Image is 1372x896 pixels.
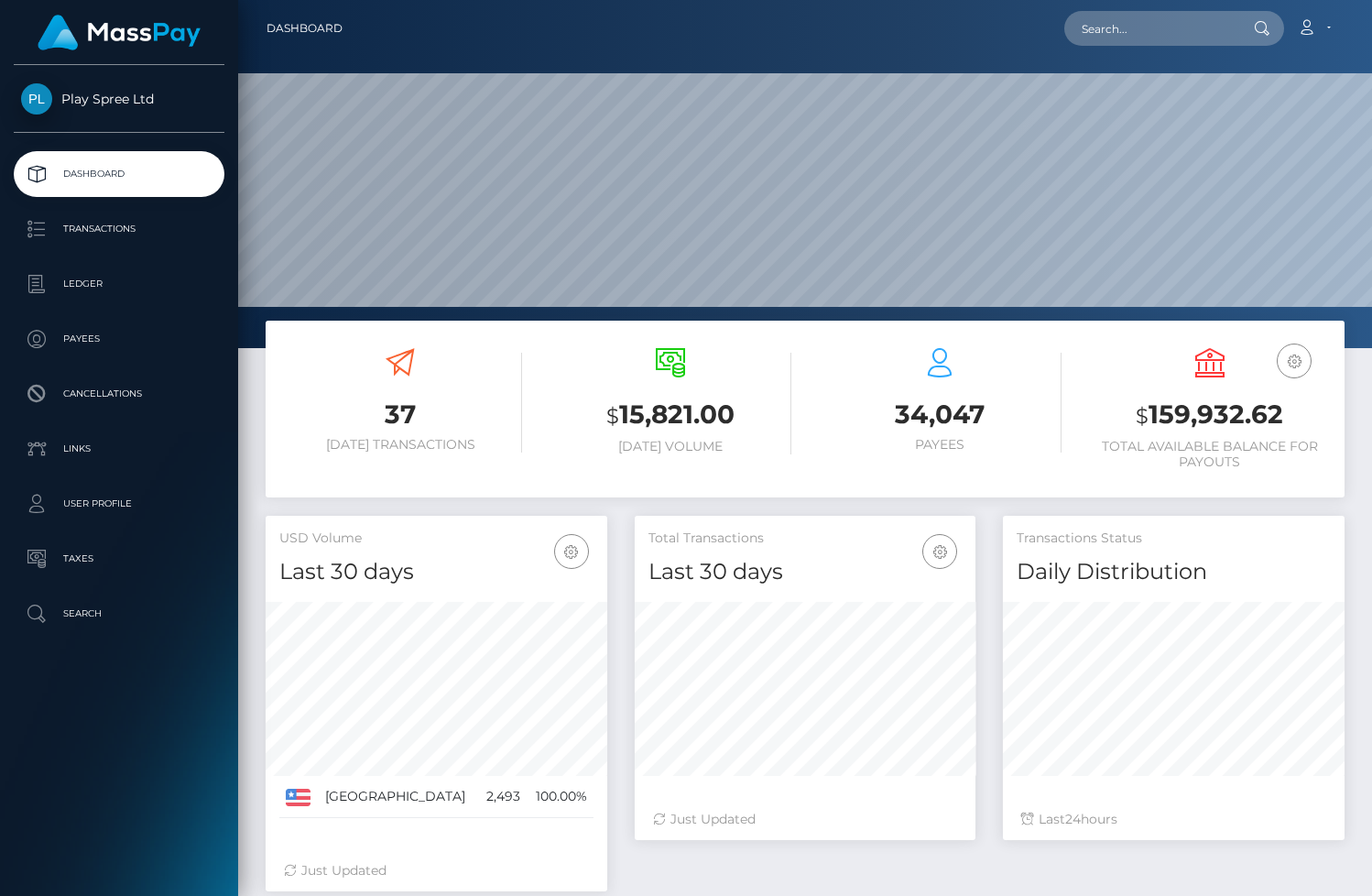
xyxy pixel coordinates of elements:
[14,206,224,252] a: Transactions
[38,15,201,50] img: MassPay Logo
[527,776,593,818] td: 100.00%
[21,83,52,115] img: Play Spree Ltd
[267,9,343,48] a: Dashboard
[21,435,217,463] p: Links
[819,437,1062,453] h6: Payees
[21,270,217,298] p: Ledger
[279,556,593,588] h4: Last 30 days
[319,776,478,818] td: [GEOGRAPHIC_DATA]
[14,371,224,417] a: Cancellations
[21,380,217,408] p: Cancellations
[14,261,224,307] a: Ledger
[279,530,593,548] h5: USD Volume
[1136,403,1149,429] small: $
[1021,810,1326,829] div: Last hours
[14,91,224,107] span: Play Spree Ltd
[279,437,522,453] h6: [DATE] Transactions
[14,481,224,527] a: User Profile
[279,397,522,432] h3: 37
[1089,439,1332,470] h6: Total Available Balance for Payouts
[14,536,224,582] a: Taxes
[14,426,224,472] a: Links
[21,160,217,188] p: Dashboard
[21,600,217,628] p: Search
[478,776,527,818] td: 2,493
[14,591,224,637] a: Search
[21,545,217,573] p: Taxes
[606,403,619,429] small: $
[1017,530,1331,548] h5: Transactions Status
[648,530,963,548] h5: Total Transactions
[648,556,963,588] h4: Last 30 days
[21,490,217,518] p: User Profile
[819,397,1062,432] h3: 34,047
[550,397,792,434] h3: 15,821.00
[14,316,224,362] a: Payees
[284,861,589,880] div: Just Updated
[21,325,217,353] p: Payees
[14,151,224,197] a: Dashboard
[286,789,310,805] img: US.png
[21,215,217,243] p: Transactions
[1017,556,1331,588] h4: Daily Distribution
[1089,397,1332,434] h3: 159,932.62
[1064,11,1236,46] input: Search...
[1065,811,1081,827] span: 24
[653,810,958,829] div: Just Updated
[550,439,792,454] h6: [DATE] Volume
